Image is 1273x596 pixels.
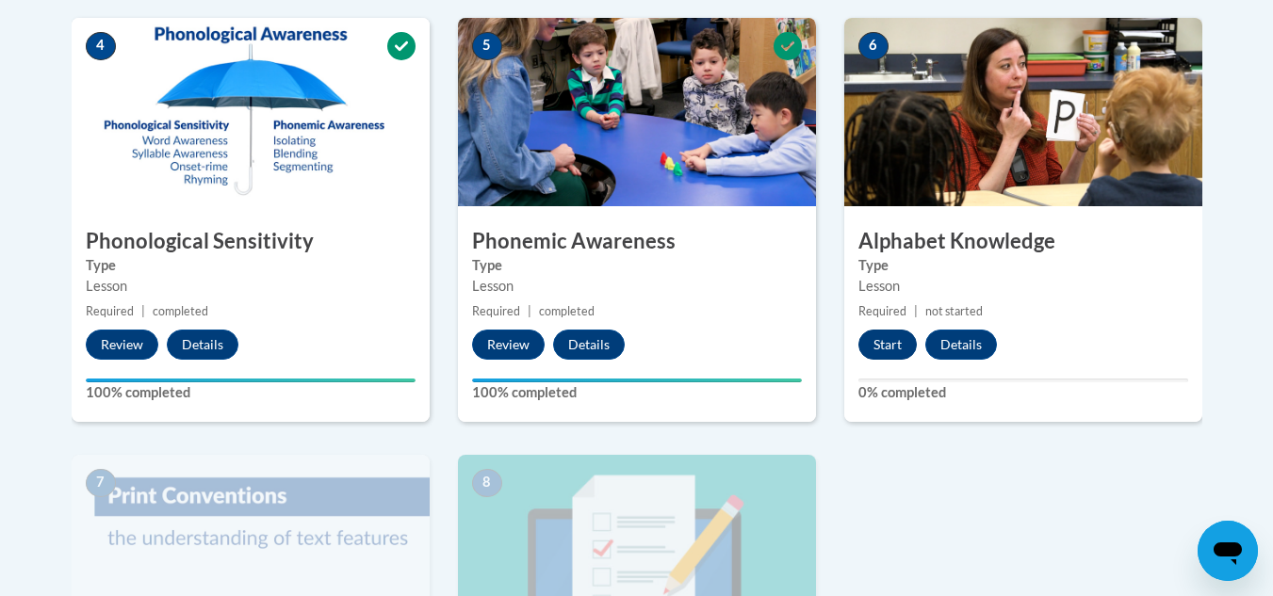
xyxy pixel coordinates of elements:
span: 4 [86,32,116,60]
span: not started [925,304,983,318]
span: Required [472,304,520,318]
button: Details [167,330,238,360]
span: Required [858,304,906,318]
h3: Phonemic Awareness [458,227,816,256]
span: 6 [858,32,889,60]
span: completed [153,304,208,318]
label: 0% completed [858,382,1188,403]
button: Details [925,330,997,360]
label: Type [86,255,416,276]
span: completed [539,304,595,318]
iframe: Button to launch messaging window [1198,521,1258,581]
span: 8 [472,469,502,497]
div: Lesson [472,276,802,297]
label: Type [472,255,802,276]
span: | [528,304,531,318]
h3: Alphabet Knowledge [844,227,1202,256]
div: Your progress [86,379,416,382]
label: 100% completed [472,382,802,403]
label: Type [858,255,1188,276]
button: Review [86,330,158,360]
div: Your progress [472,379,802,382]
label: 100% completed [86,382,416,403]
span: 7 [86,469,116,497]
span: | [914,304,918,318]
button: Details [553,330,625,360]
button: Review [472,330,545,360]
span: | [141,304,145,318]
img: Course Image [458,18,816,206]
div: Lesson [86,276,416,297]
button: Start [858,330,917,360]
div: Lesson [858,276,1188,297]
img: Course Image [844,18,1202,206]
img: Course Image [72,18,430,206]
h3: Phonological Sensitivity [72,227,430,256]
span: 5 [472,32,502,60]
span: Required [86,304,134,318]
